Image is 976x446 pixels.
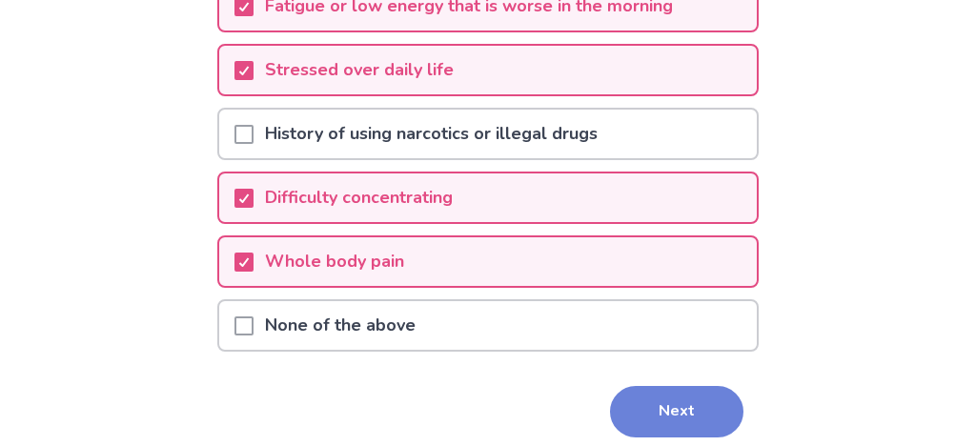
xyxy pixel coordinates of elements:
[254,237,416,286] p: Whole body pain
[254,173,464,222] p: Difficulty concentrating
[254,110,609,158] p: History of using narcotics or illegal drugs
[254,46,465,94] p: Stressed over daily life
[610,386,743,437] button: Next
[254,301,427,350] p: None of the above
